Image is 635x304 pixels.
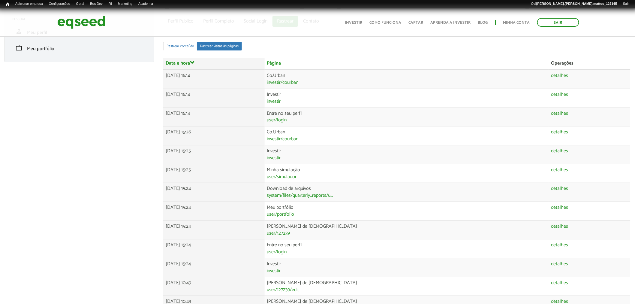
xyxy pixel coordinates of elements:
[267,80,299,85] a: investir/courban
[163,202,265,221] td: [DATE] 15:24
[265,108,549,126] td: Entre no seu perfil
[163,258,265,277] td: [DATE] 15:24
[87,2,106,6] a: Bus Dev
[163,239,265,258] td: [DATE] 15:24
[46,2,73,6] a: Configurações
[267,156,281,160] a: investir
[551,111,568,116] a: detalhes
[267,61,281,66] a: Página
[267,269,281,273] a: investir
[163,126,265,145] td: [DATE] 15:26
[265,258,549,277] td: Investir
[163,220,265,239] td: [DATE] 15:24
[73,2,87,6] a: Geral
[163,89,265,108] td: [DATE] 16:14
[267,250,287,254] a: user/login
[478,21,488,25] a: Blog
[551,186,568,191] a: detalhes
[267,118,287,123] a: user/login
[536,2,617,5] strong: [PERSON_NAME].[PERSON_NAME].mattos_127145
[15,44,23,51] span: work
[267,137,299,141] a: investir/courban
[163,70,265,89] td: [DATE] 16:14
[551,243,568,248] a: detalhes
[431,21,471,25] a: Aprenda a investir
[197,42,242,50] a: Rastrear visitas às páginas
[409,21,423,25] a: Captar
[12,2,46,6] a: Adicionar empresa
[265,239,549,258] td: Entre no seu perfil
[57,14,105,30] img: EqSeed
[267,175,297,179] a: user/simulador
[265,70,549,89] td: Co.Urban
[265,220,549,239] td: [PERSON_NAME] de [DEMOGRAPHIC_DATA]
[106,2,115,6] a: RI
[370,21,402,25] a: Como funciona
[265,126,549,145] td: Co.Urban
[163,277,265,296] td: [DATE] 10:49
[551,168,568,172] a: detalhes
[166,60,195,66] a: Data e hora
[503,21,530,25] a: Minha conta
[27,45,54,53] span: Meu portfólio
[345,21,363,25] a: Investir
[3,2,12,7] a: Início
[115,2,135,6] a: Marketing
[537,18,579,27] a: Sair
[551,224,568,229] a: detalhes
[265,145,549,164] td: Investir
[267,287,299,292] a: user/127239/edit
[267,212,294,217] a: user/portfolio
[135,2,156,6] a: Academia
[6,2,9,6] span: Início
[8,40,151,56] li: Meu portfólio
[551,299,568,304] a: detalhes
[551,205,568,210] a: detalhes
[551,262,568,266] a: detalhes
[265,277,549,296] td: [PERSON_NAME] de [DEMOGRAPHIC_DATA]
[551,149,568,154] a: detalhes
[265,202,549,221] td: Meu portfólio
[528,2,620,6] a: Olá[PERSON_NAME].[PERSON_NAME].mattos_127145
[267,193,333,198] a: system/files/quarterly_reports/6...
[265,89,549,108] td: Investir
[549,58,630,70] th: Operações
[265,164,549,183] td: Minha simulação
[163,108,265,126] td: [DATE] 16:14
[551,130,568,135] a: detalhes
[163,42,197,50] a: Rastrear conteúdo
[620,2,632,6] a: Sair
[267,99,281,104] a: investir
[551,92,568,97] a: detalhes
[163,183,265,202] td: [DATE] 15:24
[163,164,265,183] td: [DATE] 15:25
[551,281,568,285] a: detalhes
[265,183,549,202] td: Download de arquivos
[551,73,568,78] a: detalhes
[267,231,290,236] a: user/127239
[163,145,265,164] td: [DATE] 15:25
[12,44,146,51] a: workMeu portfólio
